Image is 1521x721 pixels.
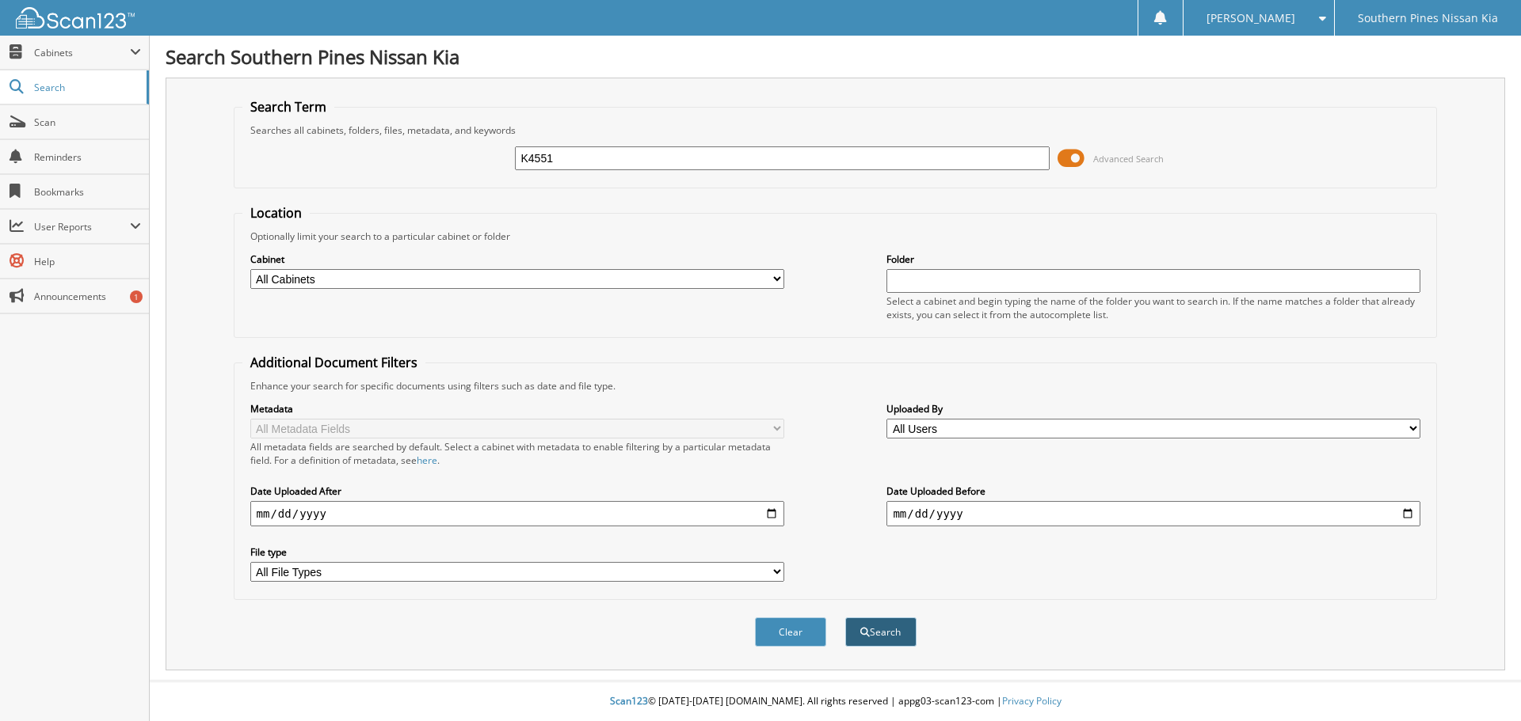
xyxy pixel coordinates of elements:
[34,150,141,164] span: Reminders
[34,46,130,59] span: Cabinets
[845,617,917,647] button: Search
[1093,153,1164,165] span: Advanced Search
[886,501,1420,526] input: end
[34,116,141,129] span: Scan
[250,501,784,526] input: start
[166,44,1505,70] h1: Search Southern Pines Nissan Kia
[242,98,334,116] legend: Search Term
[886,484,1420,498] label: Date Uploaded Before
[34,290,141,303] span: Announcements
[242,204,310,222] legend: Location
[250,484,784,498] label: Date Uploaded After
[250,252,784,266] label: Cabinet
[34,220,130,233] span: User Reports
[1358,13,1498,23] span: Southern Pines Nissan Kia
[242,354,425,371] legend: Additional Document Filters
[130,290,143,303] div: 1
[250,440,784,467] div: All metadata fields are searched by default. Select a cabinet with metadata to enable filtering b...
[1207,13,1295,23] span: [PERSON_NAME]
[242,379,1429,393] div: Enhance your search for specific documents using filters such as date and file type.
[34,81,139,94] span: Search
[886,252,1420,266] label: Folder
[1002,694,1062,708] a: Privacy Policy
[250,402,784,416] label: Metadata
[610,694,648,708] span: Scan123
[150,682,1521,721] div: © [DATE]-[DATE] [DOMAIN_NAME]. All rights reserved | appg03-scan123-com |
[250,545,784,559] label: File type
[242,230,1429,243] div: Optionally limit your search to a particular cabinet or folder
[755,617,826,647] button: Clear
[886,294,1420,321] div: Select a cabinet and begin typing the name of the folder you want to search in. If the name match...
[886,402,1420,416] label: Uploaded By
[34,255,141,268] span: Help
[242,123,1429,137] div: Searches all cabinets, folders, files, metadata, and keywords
[16,7,135,28] img: scan123-logo-white.svg
[417,453,437,467] a: here
[34,185,141,199] span: Bookmarks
